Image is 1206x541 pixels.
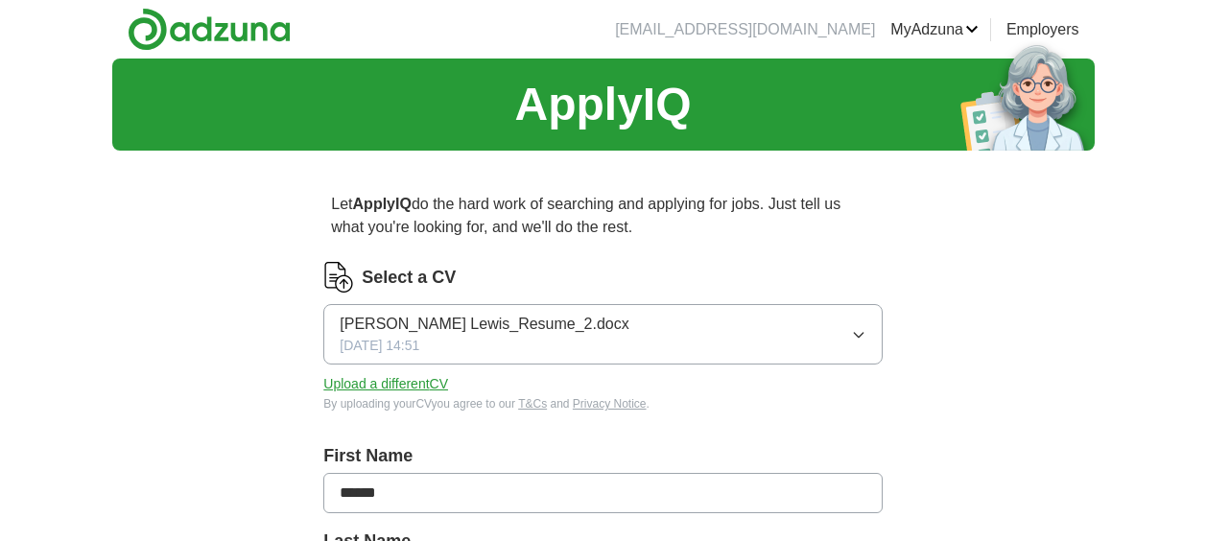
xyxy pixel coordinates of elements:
button: Upload a differentCV [323,374,448,394]
img: CV Icon [323,262,354,293]
span: [PERSON_NAME] Lewis_Resume_2.docx [340,313,628,336]
p: Let do the hard work of searching and applying for jobs. Just tell us what you're looking for, an... [323,185,882,247]
li: [EMAIL_ADDRESS][DOMAIN_NAME] [615,18,875,41]
a: T&Cs [518,397,547,411]
a: Privacy Notice [573,397,647,411]
a: MyAdzuna [890,18,979,41]
label: First Name [323,443,882,469]
label: Select a CV [362,265,456,291]
img: Adzuna logo [128,8,291,51]
h1: ApplyIQ [514,70,691,139]
button: [PERSON_NAME] Lewis_Resume_2.docx[DATE] 14:51 [323,304,882,365]
div: By uploading your CV you agree to our and . [323,395,882,412]
span: [DATE] 14:51 [340,336,419,356]
strong: ApplyIQ [353,196,412,212]
a: Employers [1006,18,1079,41]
